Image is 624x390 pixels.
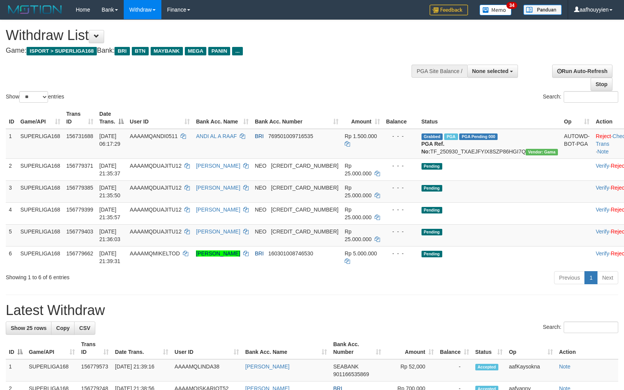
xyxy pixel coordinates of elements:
[17,180,63,202] td: SUPERLIGA168
[66,133,93,139] span: 156731688
[26,359,78,382] td: SUPERLIGA168
[63,107,96,129] th: Trans ID: activate to sort column ascending
[100,133,121,147] span: [DATE] 06:17:29
[564,91,618,103] input: Search:
[26,337,78,359] th: Game/API: activate to sort column ascending
[561,129,593,159] td: AUTOWD-BOT-PGA
[130,250,180,257] span: AAAAMQMIKELTOD
[543,91,618,103] label: Search:
[6,158,17,180] td: 2
[171,359,242,382] td: AAAAMQLINDA38
[171,337,242,359] th: User ID: activate to sort column ascending
[130,163,182,169] span: AAAAMQDUAJITU12
[255,185,266,191] span: NEO
[196,228,240,235] a: [PERSON_NAME]
[552,65,612,78] a: Run Auto-Refresh
[17,202,63,224] td: SUPERLIGA168
[196,163,240,169] a: [PERSON_NAME]
[459,133,498,140] span: PGA Pending
[596,250,609,257] a: Verify
[597,148,609,155] a: Note
[345,228,372,242] span: Rp 25.000.000
[271,185,339,191] span: Copy 5859457140486971 to clipboard
[506,359,556,382] td: aafKaysokna
[596,133,611,139] a: Reject
[255,163,266,169] span: NEO
[19,91,48,103] select: Showentries
[6,28,408,43] h1: Withdraw List
[115,47,129,55] span: BRI
[386,206,415,213] div: - - -
[342,107,383,129] th: Amount: activate to sort column ascending
[78,337,112,359] th: Trans ID: activate to sort column ascending
[543,322,618,333] label: Search:
[437,337,472,359] th: Balance: activate to sort column ascending
[66,185,93,191] span: 156779385
[17,107,63,129] th: Game/API: activate to sort column ascending
[130,207,182,213] span: AAAAMQDUAJITU12
[422,251,442,257] span: Pending
[422,185,442,192] span: Pending
[193,107,252,129] th: Bank Acc. Name: activate to sort column ascending
[245,363,289,370] a: [PERSON_NAME]
[17,129,63,159] td: SUPERLIGA168
[564,322,618,333] input: Search:
[100,163,121,177] span: [DATE] 21:35:37
[112,359,171,382] td: [DATE] 21:39:16
[345,133,377,139] span: Rp 1.500.000
[561,107,593,129] th: Op: activate to sort column ascending
[17,158,63,180] td: SUPERLIGA168
[345,185,372,198] span: Rp 25.000.000
[6,107,17,129] th: ID
[78,359,112,382] td: 156779573
[6,337,26,359] th: ID: activate to sort column descending
[232,47,242,55] span: ...
[437,359,472,382] td: -
[422,163,442,170] span: Pending
[151,47,183,55] span: MAYBANK
[422,229,442,235] span: Pending
[255,207,266,213] span: NEO
[422,207,442,213] span: Pending
[6,180,17,202] td: 3
[6,4,64,15] img: MOTION_logo.png
[6,303,618,318] h1: Latest Withdraw
[597,271,618,284] a: Next
[384,359,437,382] td: Rp 52,000
[559,363,571,370] a: Note
[526,149,558,155] span: Vendor URL: https://trx31.1velocity.biz
[384,337,437,359] th: Amount: activate to sort column ascending
[255,228,266,235] span: NEO
[472,68,509,74] span: None selected
[17,246,63,268] td: SUPERLIGA168
[27,47,97,55] span: ISPORT > SUPERLIGA168
[422,141,445,155] b: PGA Ref. No:
[386,162,415,170] div: - - -
[6,359,26,382] td: 1
[96,107,127,129] th: Date Trans.: activate to sort column descending
[100,228,121,242] span: [DATE] 21:36:03
[56,325,70,331] span: Copy
[6,270,254,281] div: Showing 1 to 6 of 6 entries
[523,5,562,15] img: panduan.png
[268,250,313,257] span: Copy 160301008746530 to clipboard
[422,133,443,140] span: Grabbed
[196,207,240,213] a: [PERSON_NAME]
[383,107,418,129] th: Balance
[268,133,313,139] span: Copy 769501009716535 to clipboard
[333,363,358,370] span: SEABANK
[345,250,377,257] span: Rp 5.000.000
[386,250,415,257] div: - - -
[6,246,17,268] td: 6
[79,325,90,331] span: CSV
[472,337,506,359] th: Status: activate to sort column ascending
[444,133,458,140] span: Marked by aafromsomean
[255,250,264,257] span: BRI
[100,250,121,264] span: [DATE] 21:39:31
[196,250,240,257] a: [PERSON_NAME]
[66,163,93,169] span: 156779371
[130,133,178,139] span: AAAAMQANDI0511
[584,271,597,284] a: 1
[242,337,330,359] th: Bank Acc. Name: activate to sort column ascending
[271,228,339,235] span: Copy 5859457140486971 to clipboard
